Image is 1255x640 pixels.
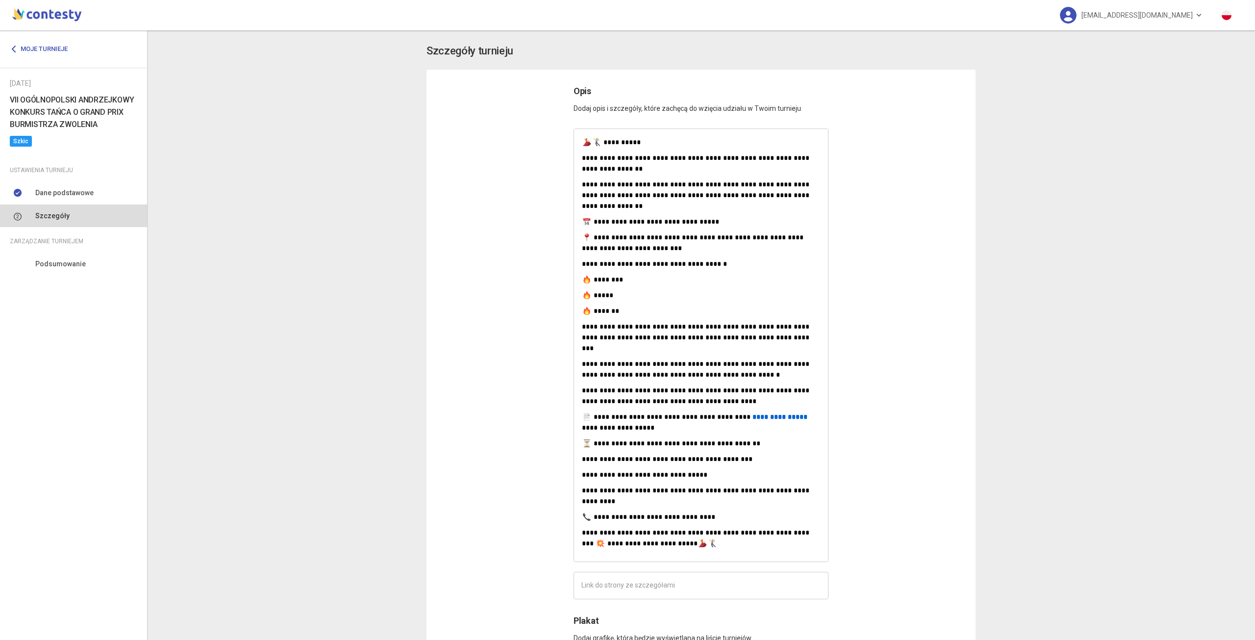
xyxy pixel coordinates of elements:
[427,43,976,60] app-title: settings-details.title
[10,236,83,247] span: Zarządzanie turniejem
[10,78,137,89] div: [DATE]
[574,86,591,96] span: Opis
[35,210,70,221] span: Szczegóły
[14,212,22,221] img: number-2
[35,187,94,198] span: Dane podstawowe
[10,136,32,147] span: Szkic
[10,94,137,130] h6: VII OGÓLNOPOLSKI ANDRZEJKOWY KONKURS TAŃCA O GRAND PRIX BURMISTRZA ZWOLENIA
[1081,5,1193,26] span: [EMAIL_ADDRESS][DOMAIN_NAME]
[427,43,513,60] h3: Szczegóły turnieju
[574,615,599,626] span: Plakat
[10,165,137,176] div: Ustawienia turnieju
[35,258,86,269] span: Podsumowanie
[10,40,75,58] a: Moje turnieje
[574,98,828,114] p: Dodaj opis i szczegóły, które zachęcą do wzięcia udziału w Twoim turnieju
